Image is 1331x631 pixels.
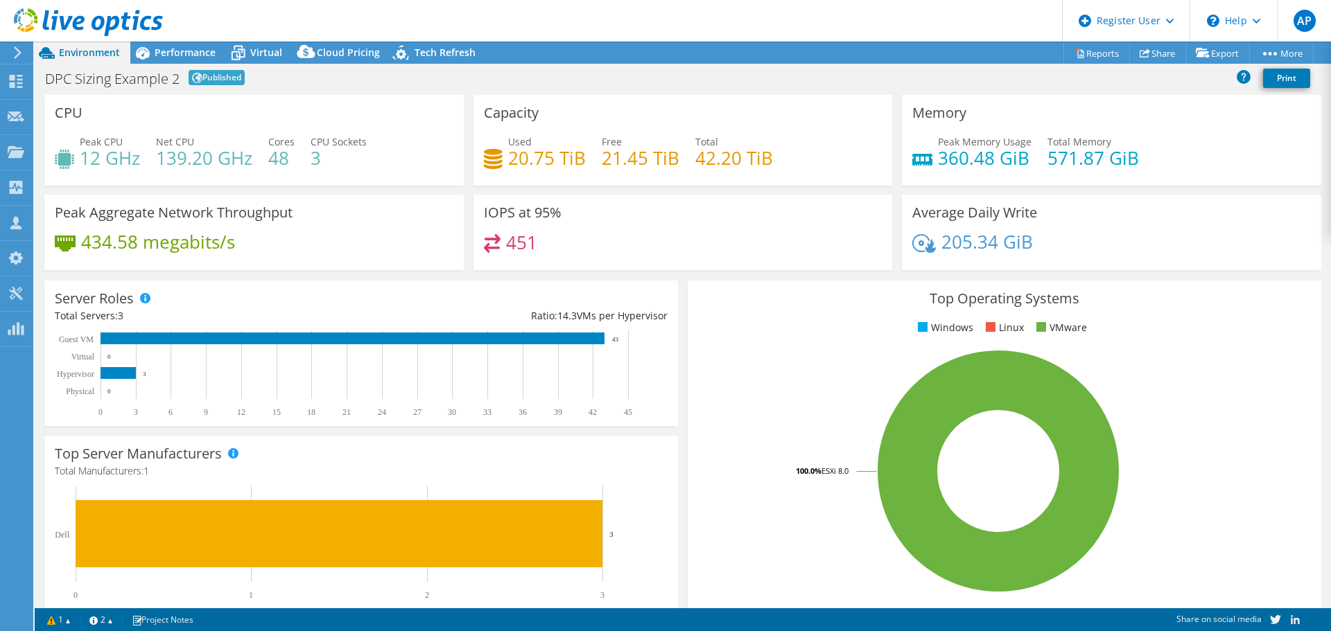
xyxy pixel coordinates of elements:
[237,407,245,417] text: 12
[107,353,111,360] text: 0
[506,235,537,250] h4: 451
[519,407,527,417] text: 36
[307,407,315,417] text: 18
[189,70,245,85] span: Published
[122,611,203,628] a: Project Notes
[1176,613,1262,625] span: Share on social media
[1249,42,1314,64] a: More
[589,407,597,417] text: 42
[483,407,491,417] text: 33
[55,205,293,220] h3: Peak Aggregate Network Throughput
[1263,69,1310,88] a: Print
[1047,150,1139,166] h4: 571.87 GiB
[378,407,386,417] text: 24
[272,407,281,417] text: 15
[80,150,140,166] h4: 12 GHz
[938,135,1032,148] span: Peak Memory Usage
[98,407,103,417] text: 0
[311,150,367,166] h4: 3
[1063,42,1130,64] a: Reports
[118,309,123,322] span: 3
[268,150,295,166] h4: 48
[361,308,668,323] div: Ratio: VMs per Hypervisor
[612,336,619,343] text: 43
[268,135,295,148] span: Cores
[695,150,773,166] h4: 42.20 TiB
[156,150,252,166] h4: 139.20 GHz
[602,135,622,148] span: Free
[55,463,668,479] h4: Total Manufacturers:
[609,530,614,538] text: 3
[55,308,361,323] div: Total Servers:
[66,386,94,396] text: Physical
[508,150,586,166] h4: 20.75 TiB
[342,407,351,417] text: 21
[425,590,429,600] text: 2
[695,135,718,148] span: Total
[914,320,973,335] li: Windows
[45,72,180,86] h1: DPC Sizing Example 2
[107,388,111,395] text: 0
[1033,320,1087,335] li: VMware
[55,530,69,540] text: Dell
[415,46,476,59] span: Tech Refresh
[624,407,632,417] text: 45
[554,407,562,417] text: 39
[600,590,604,600] text: 3
[938,150,1032,166] h4: 360.48 GiB
[796,465,821,476] tspan: 100.0%
[57,369,94,379] text: Hypervisor
[59,335,94,344] text: Guest VM
[912,105,966,121] h3: Memory
[168,407,173,417] text: 6
[155,46,216,59] span: Performance
[250,46,282,59] span: Virtual
[941,234,1033,249] h4: 205.34 GiB
[484,205,562,220] h3: IOPS at 95%
[55,105,82,121] h3: CPU
[448,407,456,417] text: 30
[602,150,679,166] h4: 21.45 TiB
[1294,10,1316,32] span: AP
[821,465,849,476] tspan: ESXi 8.0
[55,446,222,461] h3: Top Server Manufacturers
[37,611,80,628] a: 1
[1129,42,1186,64] a: Share
[508,135,532,148] span: Used
[1207,15,1219,27] svg: \n
[982,320,1024,335] li: Linux
[1047,135,1111,148] span: Total Memory
[143,371,146,377] text: 3
[698,291,1311,306] h3: Top Operating Systems
[317,46,380,59] span: Cloud Pricing
[484,105,539,121] h3: Capacity
[156,135,194,148] span: Net CPU
[80,135,123,148] span: Peak CPU
[311,135,367,148] span: CPU Sockets
[413,407,421,417] text: 27
[1185,42,1250,64] a: Export
[557,309,577,322] span: 14.3
[55,291,134,306] h3: Server Roles
[81,234,235,249] h4: 434.58 megabits/s
[59,46,120,59] span: Environment
[80,611,123,628] a: 2
[134,407,138,417] text: 3
[71,352,95,362] text: Virtual
[73,590,78,600] text: 0
[204,407,208,417] text: 9
[143,464,149,477] span: 1
[249,590,253,600] text: 1
[912,205,1037,220] h3: Average Daily Write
